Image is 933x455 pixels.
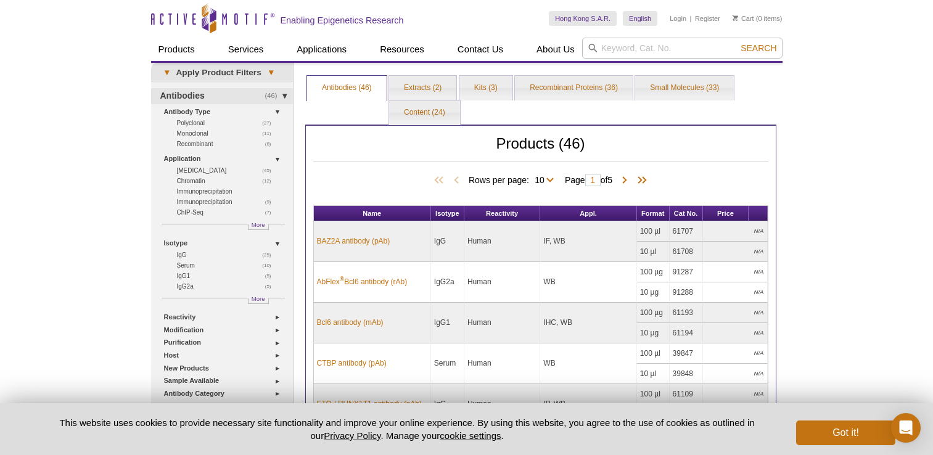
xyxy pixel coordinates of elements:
[317,317,384,328] a: Bcl6 antibody (mAb)
[670,343,703,364] td: 39847
[703,282,768,303] td: N/A
[164,152,286,165] a: Application
[340,276,344,282] sup: ®
[540,206,637,221] th: Appl.
[540,343,637,384] td: WB
[431,262,464,303] td: IgG2a
[262,250,277,260] span: (25)
[703,343,768,364] td: N/A
[164,311,286,324] a: Reactivity
[469,173,559,186] span: Rows per page:
[464,221,540,262] td: Human
[733,14,754,23] a: Cart
[796,420,895,445] button: Got it!
[637,303,670,323] td: 100 µg
[252,219,265,230] span: More
[559,174,619,186] span: Page of
[177,250,278,260] a: (25)IgG
[733,15,738,21] img: Your Cart
[265,88,284,104] span: (46)
[177,165,278,176] a: (45)[MEDICAL_DATA]
[459,76,512,100] a: Kits (3)
[164,362,286,375] a: New Products
[582,38,783,59] input: Keyword, Cat. No.
[265,281,278,292] span: (5)
[431,303,464,343] td: IgG1
[262,118,277,128] span: (27)
[177,128,278,139] a: (11)Monoclonal
[464,384,540,425] td: Human
[637,364,670,384] td: 10 µl
[317,398,422,409] a: ETO / RUNX1T1 antibody (pAb)
[164,105,286,118] a: Antibody Type
[607,175,612,185] span: 5
[164,349,286,362] a: Host
[38,416,776,442] p: This website uses cookies to provide necessary site functionality and improve your online experie...
[431,384,464,425] td: IgG
[313,138,768,162] h2: Products (46)
[637,242,670,262] td: 10 µl
[151,38,202,61] a: Products
[450,38,511,61] a: Contact Us
[265,139,278,149] span: (8)
[164,374,286,387] a: Sample Available
[262,176,277,186] span: (12)
[177,139,278,149] a: (8)Recombinant
[177,271,278,281] a: (5)IgG1
[540,262,637,303] td: WB
[549,11,617,26] a: Hong Kong S.A.R.
[703,323,768,343] td: N/A
[164,387,286,400] a: Antibody Category
[637,262,670,282] td: 100 µg
[670,364,703,384] td: 39848
[637,343,670,364] td: 100 µl
[619,174,631,187] span: Next Page
[177,118,278,128] a: (27)Polyclonal
[670,206,703,221] th: Cat No.
[464,262,540,303] td: Human
[248,298,269,304] a: More
[670,282,703,303] td: 91288
[177,207,278,218] a: (7)ChIP-Seq
[464,206,540,221] th: Reactivity
[261,67,281,78] span: ▾
[151,88,293,104] a: (46)Antibodies
[703,242,768,262] td: N/A
[637,323,670,343] td: 10 µg
[177,260,278,271] a: (10)Serum
[431,206,464,221] th: Isotype
[670,221,703,242] td: 61707
[314,206,431,221] th: Name
[221,38,271,61] a: Services
[389,76,456,100] a: Extracts (2)
[540,303,637,343] td: IHC, WB
[670,242,703,262] td: 61708
[529,38,582,61] a: About Us
[262,128,277,139] span: (11)
[540,221,637,262] td: IF, WB
[265,271,278,281] span: (5)
[631,174,649,187] span: Last Page
[164,237,286,250] a: Isotype
[703,221,768,242] td: N/A
[164,324,286,337] a: Modification
[440,430,501,441] button: cookie settings
[670,14,686,23] a: Login
[637,282,670,303] td: 10 µg
[891,413,921,443] div: Open Intercom Messenger
[637,384,670,404] td: 100 µl
[281,15,404,26] h2: Enabling Epigenetics Research
[307,76,387,100] a: Antibodies (46)
[432,174,450,187] span: First Page
[741,43,776,53] span: Search
[703,262,768,282] td: N/A
[177,176,278,197] a: (12)Chromatin Immunoprecipitation
[372,38,432,61] a: Resources
[703,364,768,384] td: N/A
[515,76,633,100] a: Recombinant Proteins (36)
[703,384,768,404] td: N/A
[151,63,293,83] a: ▾Apply Product Filters▾
[637,206,670,221] th: Format
[737,43,780,54] button: Search
[389,100,460,125] a: Content (24)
